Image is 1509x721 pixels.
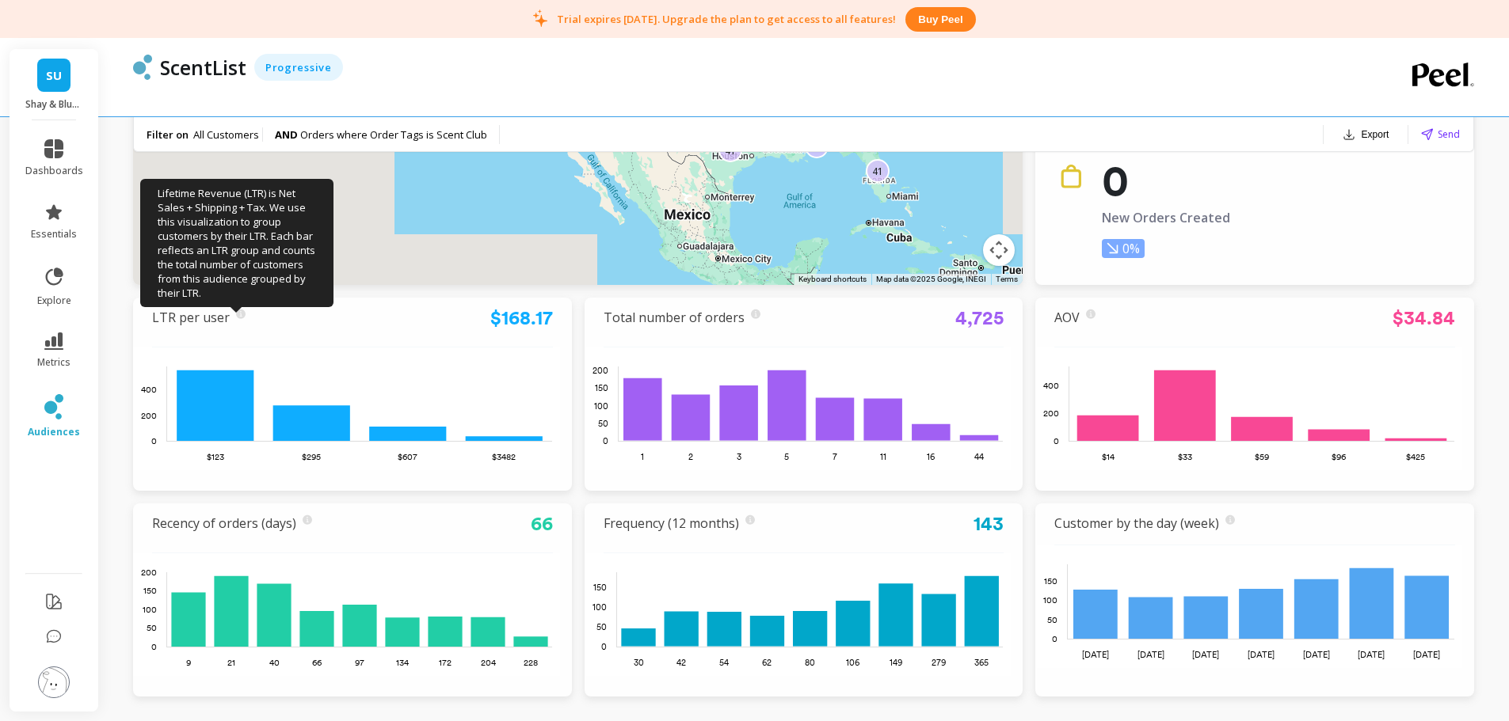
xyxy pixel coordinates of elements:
[557,12,896,26] p: Trial expires [DATE]. Upgrade the plan to get access to all features!
[152,309,230,326] a: LTR per user
[798,274,867,285] button: Keyboard shortcuts
[137,264,189,285] a: Open this area in Google Maps (opens a new window)
[905,7,975,32] button: Buy peel
[872,165,883,178] p: 41
[1054,514,1219,532] a: Customer by the day (week)
[46,66,62,85] span: SU
[300,127,487,142] span: Orders where Order Tags is Scent Club
[160,54,246,81] p: ScentList
[28,426,80,438] span: audiences
[25,98,83,111] p: Shay & Blue USA
[983,234,1015,266] button: Map camera controls
[1421,127,1460,142] button: Send
[133,55,152,80] img: header icon
[1054,309,1080,326] a: AOV
[152,514,296,532] a: Recency of orders (days)
[137,264,189,285] img: Google
[275,127,300,142] strong: AND
[1438,127,1460,142] span: Send
[1102,211,1230,225] p: New Orders Created
[1059,165,1083,188] img: icon
[1102,239,1145,258] p: 0%
[490,306,553,329] a: $168.17
[31,228,77,241] span: essentials
[25,165,83,177] span: dashboards
[254,54,343,81] div: Progressive
[1102,165,1230,196] p: 0
[37,356,70,369] span: metrics
[974,512,1004,535] a: 143
[531,512,553,535] a: 66
[876,275,986,283] span: Map data ©2025 Google, INEGI
[604,514,739,532] a: Frequency (12 months)
[996,275,1018,283] a: Terms (opens in new tab)
[1393,306,1455,329] a: $34.84
[147,127,189,142] p: Filter on
[193,127,259,142] span: All Customers
[37,294,71,307] span: explore
[38,666,70,698] img: profile picture
[1336,123,1396,146] button: Export
[955,306,1004,329] a: 4,725
[604,309,745,326] a: Total number of orders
